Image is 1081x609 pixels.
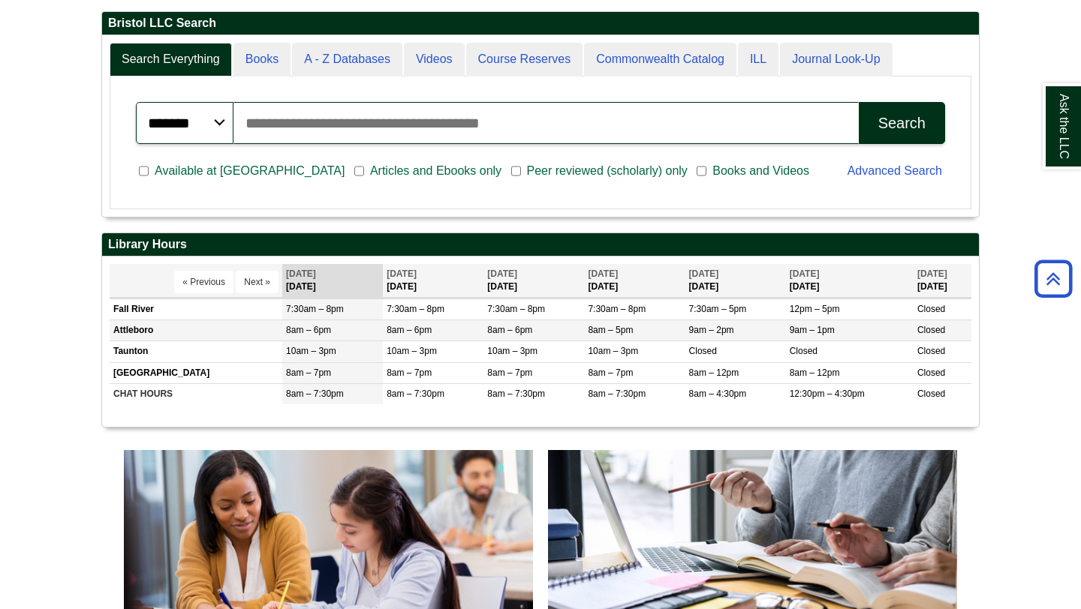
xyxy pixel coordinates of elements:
span: 10am – 3pm [487,346,537,356]
span: 10am – 3pm [387,346,437,356]
th: [DATE] [584,264,685,298]
span: Closed [917,388,945,399]
span: 8am – 12pm [689,367,739,378]
span: [DATE] [917,268,947,279]
span: Articles and Ebooks only [364,162,507,180]
span: Closed [689,346,717,356]
th: [DATE] [282,264,383,298]
input: Available at [GEOGRAPHIC_DATA] [139,164,149,178]
span: 10am – 3pm [588,346,638,356]
span: 8am – 7:30pm [588,388,646,399]
span: [DATE] [689,268,719,279]
span: 8am – 6pm [387,325,432,335]
span: 10am – 3pm [286,346,336,356]
span: 8am – 7:30pm [286,388,344,399]
span: 8am – 7pm [286,367,331,378]
a: Videos [404,43,465,76]
a: Journal Look-Up [780,43,892,76]
td: Taunton [110,341,282,362]
span: 8am – 6pm [487,325,532,335]
span: [DATE] [588,268,618,279]
span: Closed [917,346,945,356]
span: 7:30am – 5pm [689,304,747,314]
a: A - Z Databases [292,43,402,76]
input: Peer reviewed (scholarly) only [511,164,521,178]
span: Closed [790,346,818,356]
span: 9am – 2pm [689,325,734,335]
span: [DATE] [790,268,820,279]
span: 7:30am – 8pm [588,304,646,314]
span: 8am – 6pm [286,325,331,335]
span: 8am – 4:30pm [689,388,747,399]
span: 12pm – 5pm [790,304,840,314]
span: 8am – 7pm [387,367,432,378]
button: Search [859,102,945,144]
button: Next » [236,271,279,293]
span: 9am – 1pm [790,325,835,335]
th: [DATE] [914,264,971,298]
input: Articles and Ebooks only [354,164,364,178]
a: Advanced Search [848,164,942,177]
span: Books and Videos [706,162,815,180]
th: [DATE] [786,264,914,298]
span: 7:30am – 8pm [286,304,344,314]
span: 12:30pm – 4:30pm [790,388,865,399]
span: 8am – 12pm [790,367,840,378]
span: 8am – 5pm [588,325,633,335]
th: [DATE] [483,264,584,298]
a: ILL [738,43,778,76]
h2: Library Hours [102,233,979,256]
td: Fall River [110,299,282,320]
span: [DATE] [487,268,517,279]
span: 8am – 7:30pm [387,388,444,399]
input: Books and Videos [697,164,706,178]
th: [DATE] [685,264,786,298]
button: « Previous [174,271,233,293]
h2: Bristol LLC Search [102,12,979,35]
span: 7:30am – 8pm [387,304,444,314]
span: Closed [917,367,945,378]
span: 7:30am – 8pm [487,304,545,314]
span: [DATE] [387,268,417,279]
a: Commonwealth Catalog [584,43,736,76]
div: Search [878,115,926,132]
a: Course Reserves [466,43,583,76]
td: Attleboro [110,320,282,341]
th: [DATE] [383,264,483,298]
a: Books [233,43,291,76]
td: [GEOGRAPHIC_DATA] [110,362,282,383]
span: 8am – 7:30pm [487,388,545,399]
a: Search Everything [110,43,232,76]
span: 8am – 7pm [588,367,633,378]
span: Closed [917,325,945,335]
span: Closed [917,304,945,314]
span: 8am – 7pm [487,367,532,378]
span: Available at [GEOGRAPHIC_DATA] [149,162,351,180]
a: Back to Top [1029,268,1077,289]
td: CHAT HOURS [110,383,282,404]
span: [DATE] [286,268,316,279]
span: Peer reviewed (scholarly) only [521,162,694,180]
